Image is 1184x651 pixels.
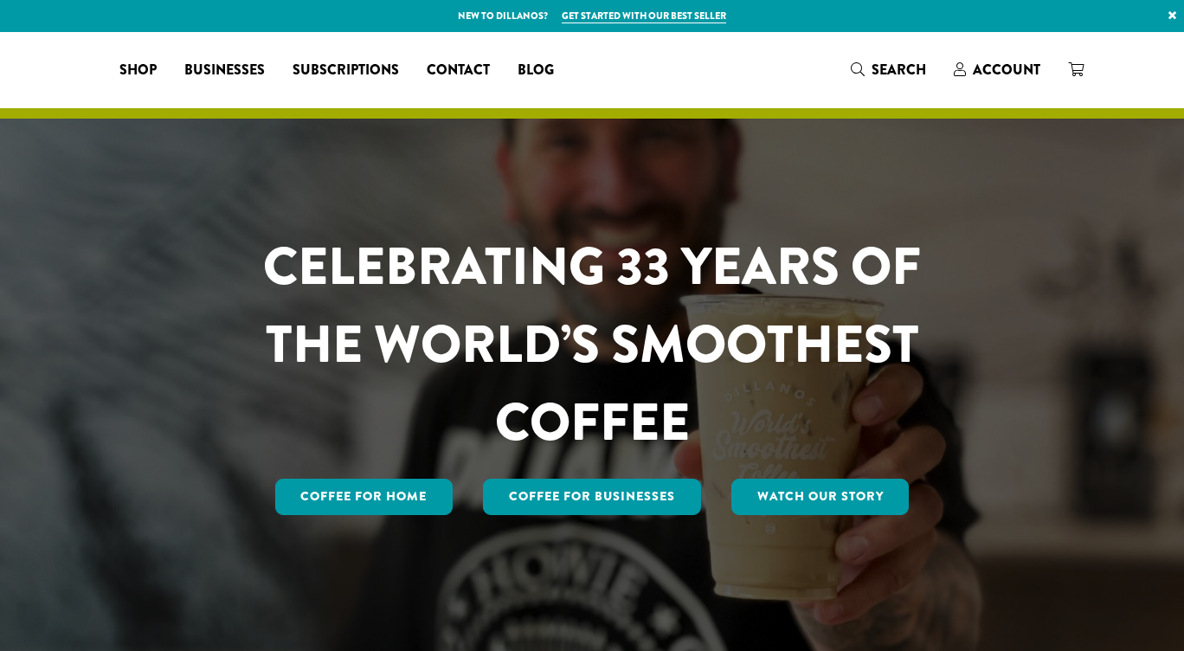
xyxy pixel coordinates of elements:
a: Watch Our Story [731,479,910,515]
a: Get started with our best seller [562,9,726,23]
span: Shop [119,60,157,81]
span: Account [973,60,1040,80]
h1: CELEBRATING 33 YEARS OF THE WORLD’S SMOOTHEST COFFEE [212,228,972,461]
span: Businesses [184,60,265,81]
span: Blog [518,60,554,81]
a: Coffee for Home [275,479,454,515]
span: Subscriptions [293,60,399,81]
a: Coffee For Businesses [483,479,701,515]
a: Shop [106,56,171,84]
a: Search [837,55,940,84]
span: Search [872,60,926,80]
span: Contact [427,60,490,81]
